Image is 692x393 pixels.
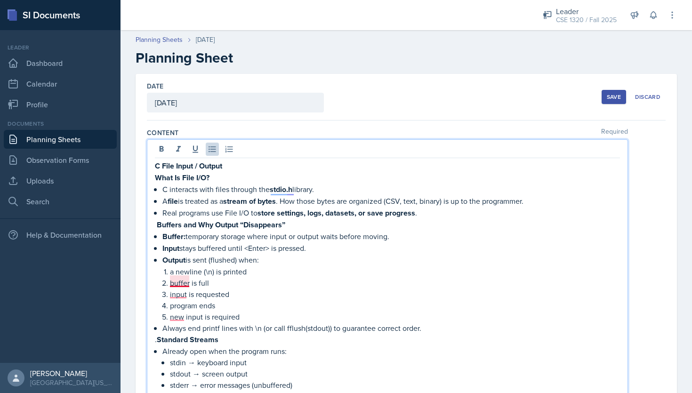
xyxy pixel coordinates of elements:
strong: Standard Streams [157,334,218,345]
p: Real programs use File I/O to . [162,207,620,219]
strong: Buffer: [162,231,185,242]
p: C interacts with files through the library. [162,184,620,195]
div: Documents [4,120,117,128]
div: Discard [635,93,660,101]
button: Discard [630,90,666,104]
a: Planning Sheets [136,35,183,45]
p: program ends [170,300,620,311]
a: Dashboard [4,54,117,72]
h2: Planning Sheet [136,49,677,66]
p: a newline (\n) is printed [170,266,620,277]
p: input is requested [170,289,620,300]
p: . [155,334,620,345]
a: Planning Sheets [4,130,117,149]
div: CSE 1320 / Fall 2025 [556,15,617,25]
strong: What Is File I/O? [155,172,209,183]
strong: file [168,196,178,207]
p: stdout → screen output [170,368,620,379]
strong: Buffers and Why Output “Disappears” [157,219,285,230]
strong: C File Input / Output [155,160,222,171]
strong: store settings, logs, datasets, or save progress [257,208,415,218]
p: buffer is full [170,277,620,289]
button: Save [602,90,626,104]
strong: stdio.h [270,184,292,195]
div: [GEOGRAPHIC_DATA][US_STATE] [30,378,113,387]
div: Leader [556,6,617,17]
strong: stream of bytes [223,196,276,207]
a: Observation Forms [4,151,117,169]
span: Required [601,128,628,137]
div: [PERSON_NAME] [30,369,113,378]
a: Search [4,192,117,211]
p: is sent (flushed) when: [162,254,620,266]
a: Calendar [4,74,117,93]
strong: Output [162,255,185,265]
div: Help & Documentation [4,225,117,244]
p: new input is required [170,311,620,322]
p: stdin → keyboard input [170,357,620,368]
p: Always end printf lines with \n (or call fflush(stdout)) to guarantee correct order. [162,322,620,334]
a: Uploads [4,171,117,190]
p: stays buffered until <Enter> is pressed. [162,242,620,254]
label: Content [147,128,178,137]
div: [DATE] [196,35,215,45]
label: Date [147,81,163,91]
p: temporary storage where input or output waits before moving. [162,231,620,242]
a: Profile [4,95,117,114]
p: A is treated as a . How those bytes are organized (CSV, text, binary) is up to the programmer. [162,195,620,207]
div: Leader [4,43,117,52]
p: stderr → error messages (unbuffered) [170,379,620,391]
strong: Input [162,243,179,254]
div: Save [607,93,621,101]
p: Already open when the program runs: [162,345,620,357]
